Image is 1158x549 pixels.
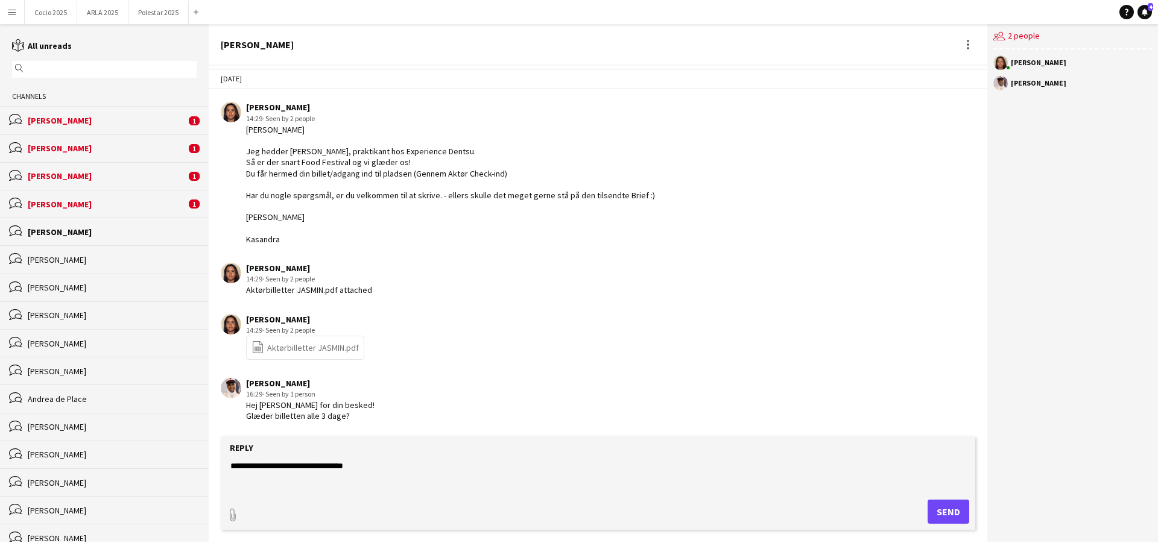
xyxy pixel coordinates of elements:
[28,199,186,210] div: [PERSON_NAME]
[28,394,197,404] div: Andrea de Place
[189,144,200,153] span: 1
[28,171,186,181] div: [PERSON_NAME]
[1148,3,1153,11] span: 4
[246,113,655,124] div: 14:29
[262,325,315,334] span: · Seen by 2 people
[189,199,200,209] span: 1
[221,39,294,50] div: [PERSON_NAME]
[246,325,364,336] div: 14:29
[28,421,197,432] div: [PERSON_NAME]
[1137,5,1152,19] a: 4
[25,1,77,24] button: Cocio 2025
[28,143,186,154] div: [PERSON_NAME]
[28,310,197,321] div: [PERSON_NAME]
[246,378,375,389] div: [PERSON_NAME]
[230,442,253,453] label: Reply
[28,282,197,293] div: [PERSON_NAME]
[246,400,375,421] div: Hej [PERSON_NAME] for din besked! Glæder billetten alle 3 dage?
[246,102,655,113] div: [PERSON_NAME]
[28,533,197,544] div: [PERSON_NAME]
[28,338,197,349] div: [PERSON_NAME]
[246,263,372,274] div: [PERSON_NAME]
[128,1,189,24] button: Polestar 2025
[28,477,197,488] div: [PERSON_NAME]
[246,284,372,295] div: Aktørbilletter JASMIN.pdf attached
[28,449,197,460] div: [PERSON_NAME]
[12,40,72,51] a: All unreads
[928,500,969,524] button: Send
[246,274,372,284] div: 14:29
[262,274,315,283] span: · Seen by 2 people
[246,124,655,245] div: [PERSON_NAME] Jeg hedder [PERSON_NAME], praktikant hos Experience Dentsu. Så er der snart Food Fe...
[189,116,200,125] span: 1
[1011,80,1066,87] div: [PERSON_NAME]
[993,24,1152,49] div: 2 people
[28,505,197,516] div: [PERSON_NAME]
[262,389,315,398] span: · Seen by 1 person
[28,227,197,237] div: [PERSON_NAME]
[252,340,359,354] a: Aktørbilletter JASMIN.pdf
[28,366,197,377] div: [PERSON_NAME]
[246,314,364,325] div: [PERSON_NAME]
[28,254,197,265] div: [PERSON_NAME]
[209,69,987,89] div: [DATE]
[77,1,128,24] button: ARLA 2025
[189,172,200,181] span: 1
[262,114,315,123] span: · Seen by 2 people
[28,115,186,126] div: [PERSON_NAME]
[246,389,375,400] div: 16:29
[1011,59,1066,66] div: [PERSON_NAME]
